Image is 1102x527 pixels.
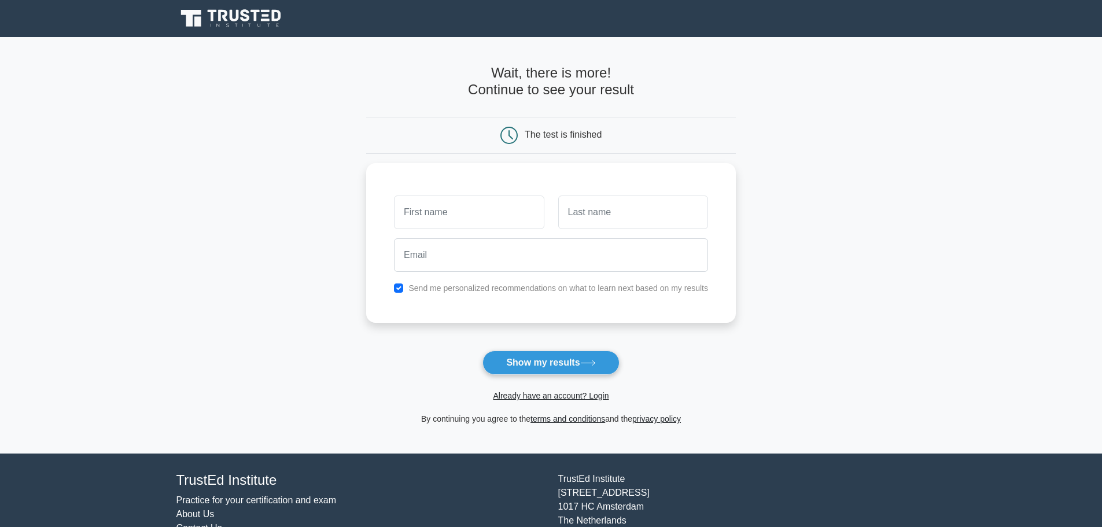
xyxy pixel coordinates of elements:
button: Show my results [482,351,619,375]
a: About Us [176,509,215,519]
input: Email [394,238,708,272]
a: Practice for your certification and exam [176,495,337,505]
a: Already have an account? Login [493,391,609,400]
h4: TrustEd Institute [176,472,544,489]
input: First name [394,196,544,229]
input: Last name [558,196,708,229]
h4: Wait, there is more! Continue to see your result [366,65,736,98]
div: By continuing you agree to the and the [359,412,743,426]
a: terms and conditions [530,414,605,423]
a: privacy policy [632,414,681,423]
div: The test is finished [525,130,602,139]
label: Send me personalized recommendations on what to learn next based on my results [408,283,708,293]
